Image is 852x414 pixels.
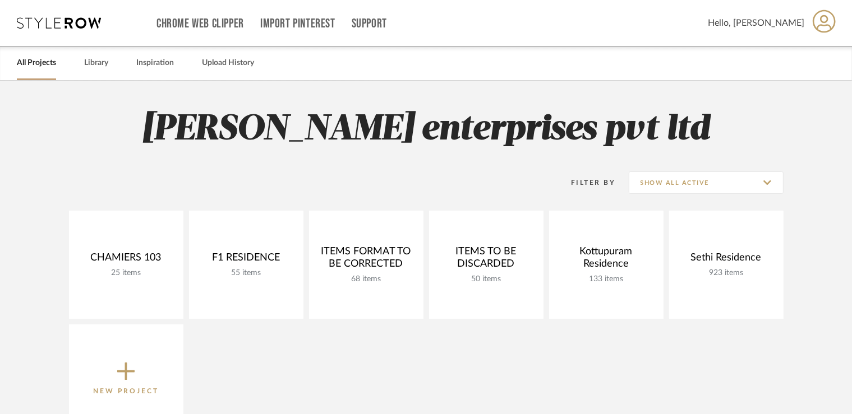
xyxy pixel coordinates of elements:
[318,245,415,275] div: ITEMS FORMAT TO BE CORRECTED
[558,245,655,275] div: Kottupuram Residence
[318,275,415,284] div: 68 items
[93,385,159,397] p: New Project
[78,252,174,268] div: CHAMIERS 103
[22,109,830,151] h2: [PERSON_NAME] enterprises pvt ltd
[438,275,535,284] div: 50 items
[198,268,294,278] div: 55 items
[678,252,775,268] div: Sethi Residence
[156,19,244,29] a: Chrome Web Clipper
[352,19,387,29] a: Support
[17,55,56,71] a: All Projects
[198,252,294,268] div: F1 RESIDENCE
[558,275,655,284] div: 133 items
[136,55,174,71] a: Inspiration
[260,19,335,29] a: Import Pinterest
[557,177,616,188] div: Filter By
[438,245,535,275] div: ITEMS TO BE DISCARDED
[78,268,174,278] div: 25 items
[84,55,108,71] a: Library
[678,268,775,278] div: 923 items
[708,16,804,30] span: Hello, [PERSON_NAME]
[202,55,254,71] a: Upload History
